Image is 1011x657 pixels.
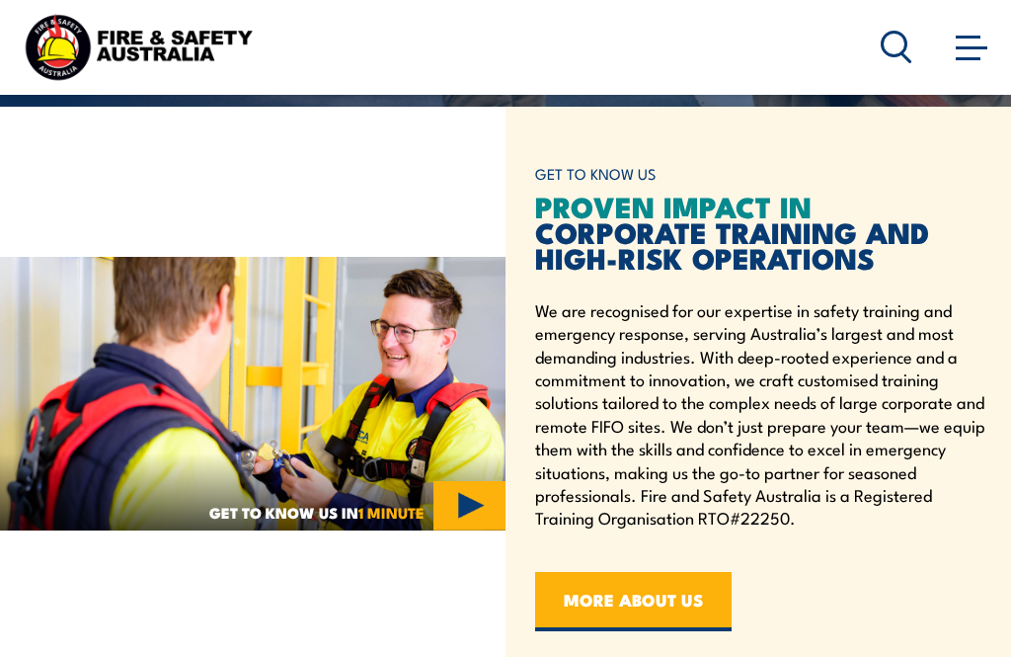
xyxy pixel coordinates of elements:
[535,572,732,631] a: MORE ABOUT US
[535,193,991,270] h2: CORPORATE TRAINING AND HIGH-RISK OPERATIONS
[535,183,812,228] span: PROVEN IMPACT IN
[535,156,991,193] h6: GET TO KNOW US
[358,501,425,524] strong: 1 MINUTE
[535,298,991,530] p: We are recognised for our expertise in safety training and emergency response, serving Australia’...
[209,504,425,522] span: GET TO KNOW US IN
